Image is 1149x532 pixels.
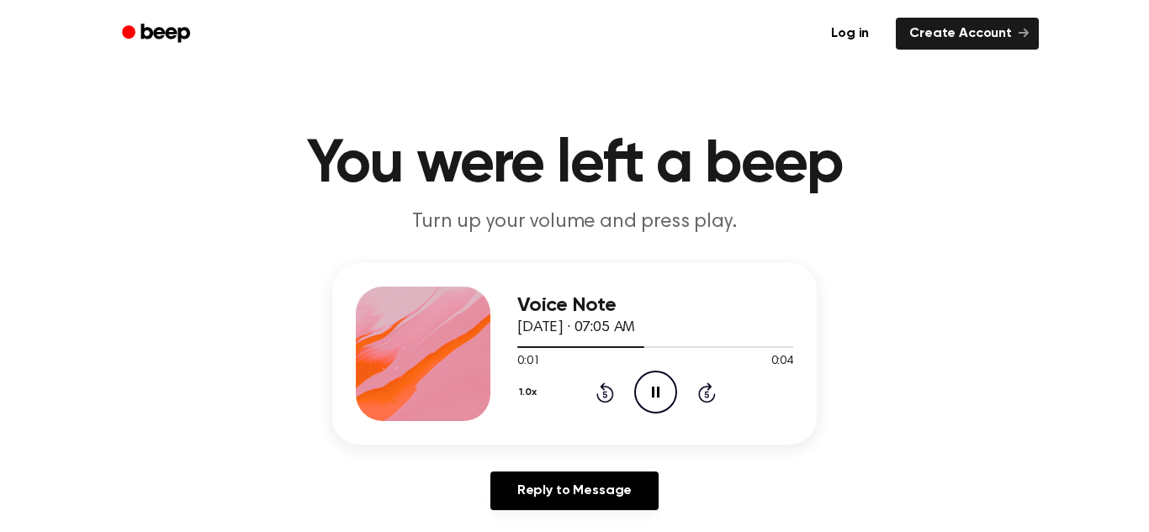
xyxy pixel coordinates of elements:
span: [DATE] · 07:05 AM [517,320,635,335]
a: Reply to Message [490,471,659,510]
h1: You were left a beep [144,134,1005,195]
span: 0:01 [517,353,539,371]
a: Create Account [896,18,1039,50]
a: Log in [814,14,886,53]
h3: Voice Note [517,294,793,317]
button: 1.0x [517,378,543,407]
p: Turn up your volume and press play. [252,208,897,236]
a: Beep [110,18,205,50]
span: 0:04 [771,353,793,371]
